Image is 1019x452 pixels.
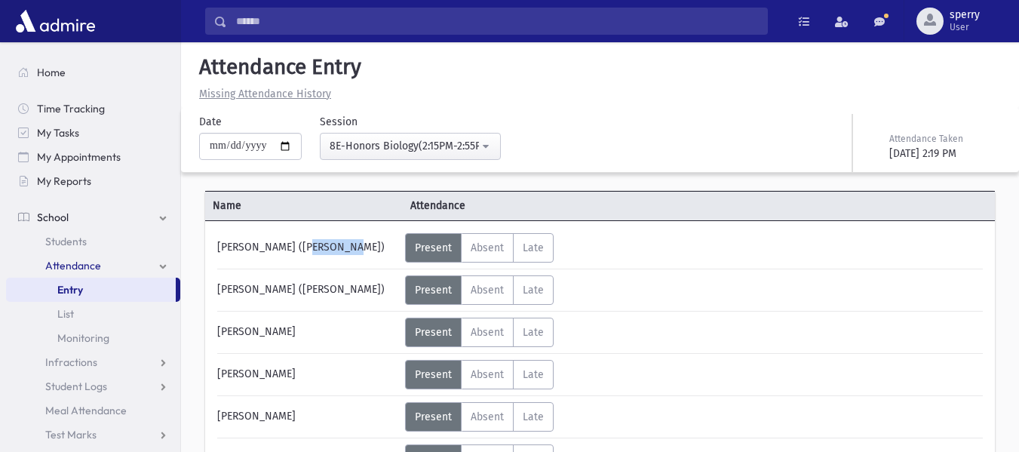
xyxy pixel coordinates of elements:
span: Present [415,368,452,381]
label: Date [199,114,222,130]
span: Late [523,368,544,381]
span: My Appointments [37,150,121,164]
a: Infractions [6,350,180,374]
span: sperry [950,9,980,21]
span: Absent [471,326,504,339]
span: Late [523,241,544,254]
label: Session [320,114,358,130]
div: 8E-Honors Biology(2:15PM-2:55PM) [330,138,479,154]
span: Name [205,198,403,214]
a: Attendance [6,254,180,278]
a: Students [6,229,180,254]
span: Test Marks [45,428,97,441]
a: My Tasks [6,121,180,145]
input: Search [227,8,767,35]
span: List [57,307,74,321]
span: Infractions [45,355,97,369]
a: Missing Attendance History [193,88,331,100]
div: [PERSON_NAME] ([PERSON_NAME]) [210,275,405,305]
u: Missing Attendance History [199,88,331,100]
button: 8E-Honors Biology(2:15PM-2:55PM) [320,133,501,160]
span: Late [523,284,544,297]
span: Attendance [403,198,600,214]
span: Students [45,235,87,248]
span: Attendance [45,259,101,272]
span: Entry [57,283,83,297]
a: Monitoring [6,326,180,350]
div: AttTypes [405,402,554,432]
div: [PERSON_NAME] [210,360,405,389]
span: Time Tracking [37,102,105,115]
span: Present [415,284,452,297]
span: Present [415,410,452,423]
img: AdmirePro [12,6,99,36]
span: Meal Attendance [45,404,127,417]
span: Absent [471,284,504,297]
span: Absent [471,368,504,381]
a: Test Marks [6,423,180,447]
span: Present [415,326,452,339]
span: User [950,21,980,33]
div: [DATE] 2:19 PM [889,146,998,161]
a: Home [6,60,180,85]
h5: Attendance Entry [193,54,1007,80]
a: Time Tracking [6,97,180,121]
a: My Reports [6,169,180,193]
span: Monitoring [57,331,109,345]
span: Home [37,66,66,79]
span: Present [415,241,452,254]
div: [PERSON_NAME] [210,402,405,432]
a: Student Logs [6,374,180,398]
div: AttTypes [405,233,554,263]
a: Meal Attendance [6,398,180,423]
span: Late [523,326,544,339]
div: Attendance Taken [889,132,998,146]
span: Student Logs [45,380,107,393]
a: List [6,302,180,326]
span: Absent [471,410,504,423]
span: My Tasks [37,126,79,140]
div: AttTypes [405,275,554,305]
a: My Appointments [6,145,180,169]
a: School [6,205,180,229]
div: AttTypes [405,318,554,347]
span: Absent [471,241,504,254]
span: My Reports [37,174,91,188]
div: [PERSON_NAME] [210,318,405,347]
div: [PERSON_NAME] ([PERSON_NAME]) [210,233,405,263]
a: Entry [6,278,176,302]
div: AttTypes [405,360,554,389]
span: School [37,211,69,224]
